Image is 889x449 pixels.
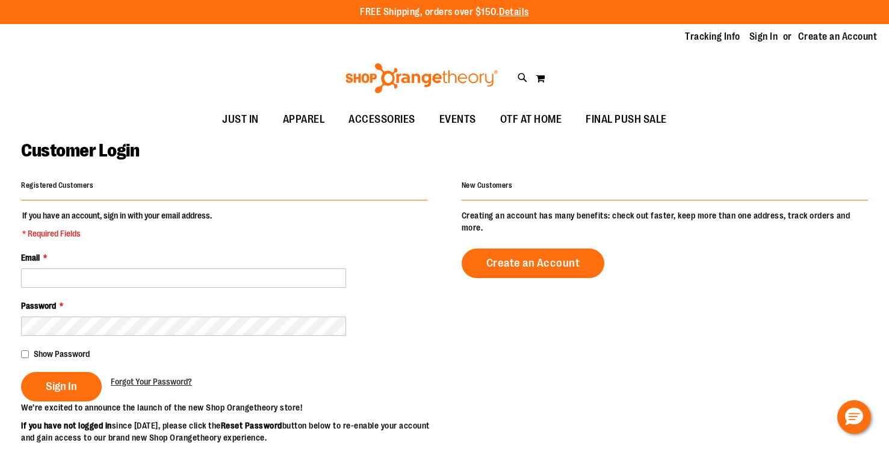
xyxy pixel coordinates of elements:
span: FINAL PUSH SALE [586,106,667,133]
span: Email [21,253,40,262]
strong: Registered Customers [21,181,93,190]
a: Details [499,7,529,17]
span: JUST IN [222,106,259,133]
button: Hello, have a question? Let’s chat. [837,400,871,434]
a: ACCESSORIES [336,106,427,134]
legend: If you have an account, sign in with your email address. [21,209,213,240]
span: Show Password [34,349,90,359]
a: Forgot Your Password? [111,376,192,388]
a: Create an Account [798,30,878,43]
span: ACCESSORIES [348,106,415,133]
span: APPAREL [283,106,325,133]
a: FINAL PUSH SALE [574,106,679,134]
a: JUST IN [210,106,271,134]
span: Sign In [46,380,77,393]
span: EVENTS [439,106,476,133]
p: FREE Shipping, orders over $150. [360,5,529,19]
a: OTF AT HOME [488,106,574,134]
button: Sign In [21,372,102,401]
strong: New Customers [462,181,513,190]
img: Shop Orangetheory [344,63,500,93]
strong: Reset Password [221,421,282,430]
a: Tracking Info [685,30,740,43]
span: OTF AT HOME [500,106,562,133]
a: Create an Account [462,249,605,278]
p: We’re excited to announce the launch of the new Shop Orangetheory store! [21,401,445,413]
a: EVENTS [427,106,488,134]
span: Forgot Your Password? [111,377,192,386]
span: Create an Account [486,256,580,270]
strong: If you have not logged in [21,421,112,430]
span: Customer Login [21,140,139,161]
p: Creating an account has many benefits: check out faster, keep more than one address, track orders... [462,209,868,234]
span: * Required Fields [22,228,212,240]
a: Sign In [749,30,778,43]
p: since [DATE], please click the button below to re-enable your account and gain access to our bran... [21,420,445,444]
a: APPAREL [271,106,337,134]
span: Password [21,301,56,311]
